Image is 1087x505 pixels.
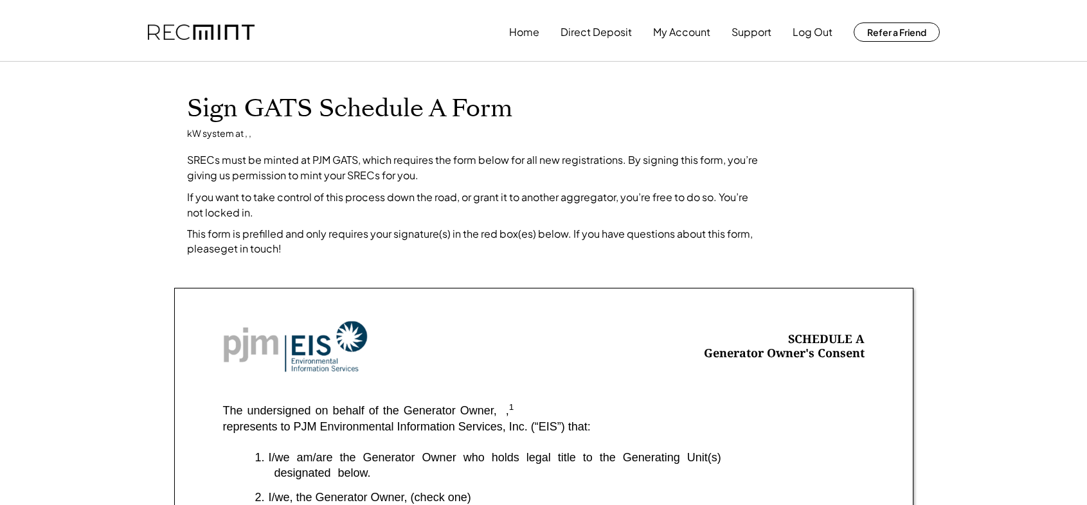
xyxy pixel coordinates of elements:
button: Direct Deposit [561,19,632,45]
button: Support [732,19,771,45]
div: kW system at , , [187,127,251,140]
div: 1. [255,450,265,465]
div: The undersigned on behalf of the Generator Owner, , [223,405,514,418]
button: Home [509,19,539,45]
button: Log Out [793,19,832,45]
sup: 1 [509,402,514,412]
button: My Account [653,19,710,45]
a: get in touch [220,242,278,255]
div: This form is prefilled and only requires your signature(s) in the red box(es) below. If you have ... [187,227,766,256]
div: SRECs must be minted at PJM GATS, which requires the form below for all new registrations. By sig... [187,152,766,183]
div: I/we am/are the Generator Owner who holds legal title to the Generating Unit(s) [269,450,865,465]
h1: Sign GATS Schedule A Form [187,94,901,124]
img: recmint-logotype%403x.png [148,24,255,40]
button: Refer a Friend [854,22,940,42]
div: 2. [255,490,265,505]
div: SCHEDULE A Generator Owner's Consent [704,332,865,361]
div: represents to PJM Environmental Information Services, Inc. (“EIS”) that: [223,420,591,434]
div: designated below. [255,466,865,481]
img: Screenshot%202023-10-20%20at%209.53.17%20AM.png [223,321,368,373]
div: If you want to take control of this process down the road, or grant it to another aggregator, you... [187,190,766,220]
div: I/we, the Generator Owner, (check one) [269,490,865,505]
